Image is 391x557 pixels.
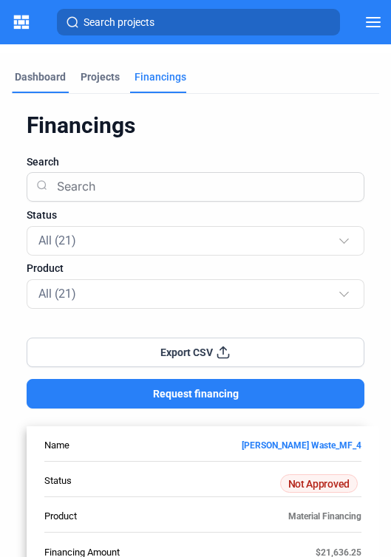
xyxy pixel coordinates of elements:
[27,379,364,409] button: Request financing
[27,112,379,140] div: Financings
[38,287,76,301] mat-select-trigger: All (21)
[51,168,256,206] input: Search
[38,233,76,247] mat-select-trigger: All (21)
[15,69,66,84] div: Dashboard
[81,439,361,449] a: [PERSON_NAME] Waste_MF_4
[160,345,213,360] span: Export CSV
[84,15,154,30] span: Search projects
[27,154,59,169] span: Search
[280,474,358,493] span: Not Approved
[27,208,57,222] span: Status
[135,69,186,84] div: Financings
[288,511,361,522] span: Material Financing
[27,338,364,367] button: Export CSV
[81,69,120,84] div: Projects
[153,386,239,401] span: Request financing
[27,261,64,276] span: Product
[57,9,340,35] button: Search projects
